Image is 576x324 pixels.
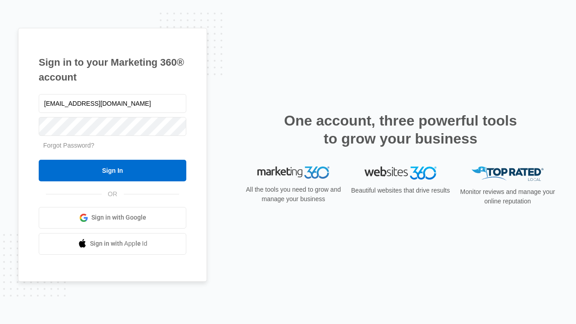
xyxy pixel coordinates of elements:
[39,160,186,181] input: Sign In
[243,185,344,204] p: All the tools you need to grow and manage your business
[281,112,520,148] h2: One account, three powerful tools to grow your business
[39,233,186,255] a: Sign in with Apple Id
[350,186,451,195] p: Beautiful websites that drive results
[43,142,94,149] a: Forgot Password?
[457,187,558,206] p: Monitor reviews and manage your online reputation
[90,239,148,248] span: Sign in with Apple Id
[102,189,124,199] span: OR
[39,207,186,229] a: Sign in with Google
[257,166,329,179] img: Marketing 360
[39,94,186,113] input: Email
[472,166,544,181] img: Top Rated Local
[91,213,146,222] span: Sign in with Google
[39,55,186,85] h1: Sign in to your Marketing 360® account
[364,166,436,180] img: Websites 360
